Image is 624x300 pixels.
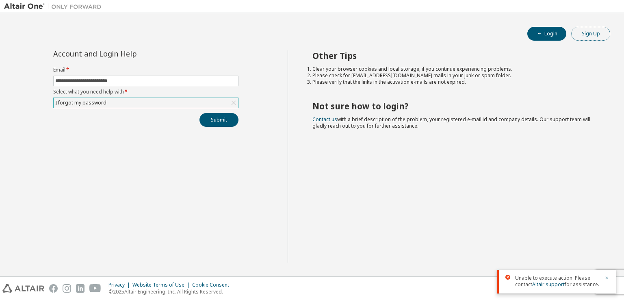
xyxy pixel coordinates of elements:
span: with a brief description of the problem, your registered e-mail id and company details. Our suppo... [312,116,590,129]
a: Altair support [532,281,565,288]
p: © 2025 Altair Engineering, Inc. All Rights Reserved. [108,288,234,295]
button: Sign Up [571,27,610,41]
img: youtube.svg [89,284,101,293]
span: Unable to execute action. Please contact for assistance. [515,275,600,288]
div: Cookie Consent [192,282,234,288]
label: Email [53,67,238,73]
img: Altair One [4,2,106,11]
button: Login [527,27,566,41]
div: I forgot my password [54,98,108,107]
a: Contact us [312,116,337,123]
label: Select what you need help with [53,89,238,95]
img: altair_logo.svg [2,284,44,293]
li: Please verify that the links in the activation e-mails are not expired. [312,79,596,85]
div: I forgot my password [54,98,238,108]
h2: Not sure how to login? [312,101,596,111]
li: Please check for [EMAIL_ADDRESS][DOMAIN_NAME] mails in your junk or spam folder. [312,72,596,79]
div: Account and Login Help [53,50,201,57]
h2: Other Tips [312,50,596,61]
img: linkedin.svg [76,284,84,293]
li: Clear your browser cookies and local storage, if you continue experiencing problems. [312,66,596,72]
img: facebook.svg [49,284,58,293]
img: instagram.svg [63,284,71,293]
div: Privacy [108,282,132,288]
button: Submit [199,113,238,127]
div: Website Terms of Use [132,282,192,288]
